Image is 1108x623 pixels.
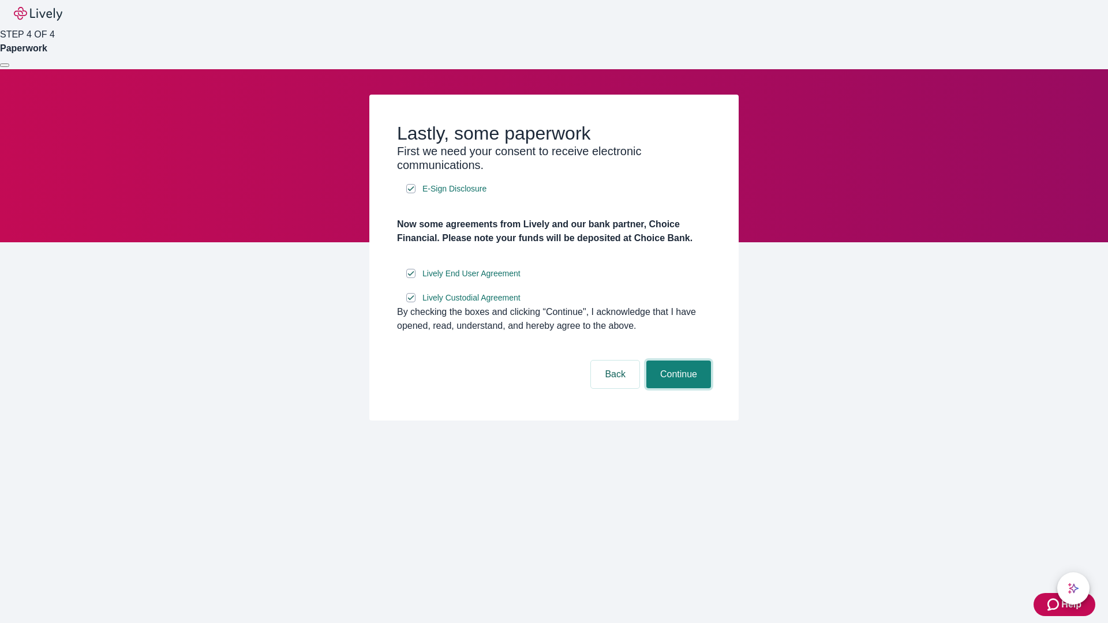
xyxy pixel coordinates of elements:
[1034,593,1095,616] button: Zendesk support iconHelp
[420,291,523,305] a: e-sign disclosure document
[422,292,521,304] span: Lively Custodial Agreement
[1068,583,1079,594] svg: Lively AI Assistant
[591,361,639,388] button: Back
[420,267,523,281] a: e-sign disclosure document
[422,183,486,195] span: E-Sign Disclosure
[1061,598,1081,611] span: Help
[397,305,711,333] div: By checking the boxes and clicking “Continue", I acknowledge that I have opened, read, understand...
[1057,572,1090,605] button: chat
[422,268,521,280] span: Lively End User Agreement
[646,361,711,388] button: Continue
[397,217,711,245] h4: Now some agreements from Lively and our bank partner, Choice Financial. Please note your funds wi...
[14,7,62,21] img: Lively
[420,182,489,196] a: e-sign disclosure document
[397,144,711,172] h3: First we need your consent to receive electronic communications.
[1047,598,1061,611] svg: Zendesk support icon
[397,122,711,144] h2: Lastly, some paperwork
